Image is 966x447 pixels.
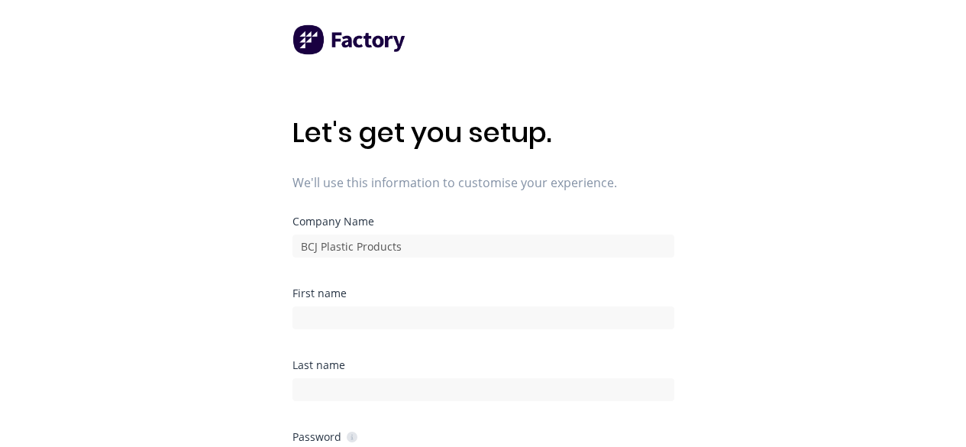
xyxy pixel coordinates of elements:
div: First name [292,288,674,299]
span: We'll use this information to customise your experience. [292,173,674,192]
h1: Let's get you setup. [292,116,674,149]
div: Password [292,429,357,444]
div: Last name [292,360,674,371]
div: Company Name [292,216,674,227]
img: Factory [292,24,407,55]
